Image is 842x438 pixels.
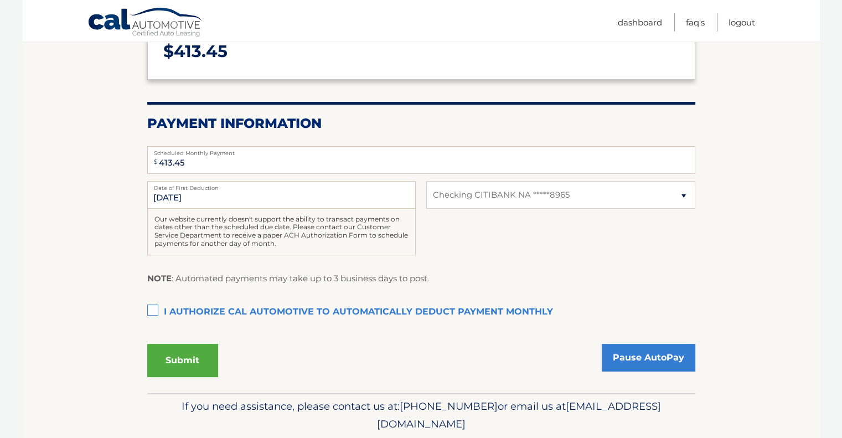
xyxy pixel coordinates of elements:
a: Cal Automotive [87,7,204,39]
a: Dashboard [618,13,662,32]
a: Logout [729,13,755,32]
label: Date of First Deduction [147,181,416,190]
div: Our website currently doesn't support the ability to transact payments on dates other than the sc... [147,209,416,255]
a: FAQ's [686,13,705,32]
input: Payment Amount [147,146,695,174]
input: Payment Date [147,181,416,209]
p: If you need assistance, please contact us at: or email us at [154,398,688,433]
button: Submit [147,344,218,377]
span: $ [151,150,161,174]
label: I authorize cal automotive to automatically deduct payment monthly [147,301,695,323]
strong: NOTE [147,273,172,284]
label: Scheduled Monthly Payment [147,146,695,155]
h2: Payment Information [147,115,695,132]
p: : Automated payments may take up to 3 business days to post. [147,271,429,286]
a: Pause AutoPay [602,344,695,372]
span: [PHONE_NUMBER] [400,400,498,413]
span: [EMAIL_ADDRESS][DOMAIN_NAME] [377,400,661,430]
p: $ [163,37,679,66]
span: 413.45 [174,41,228,61]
